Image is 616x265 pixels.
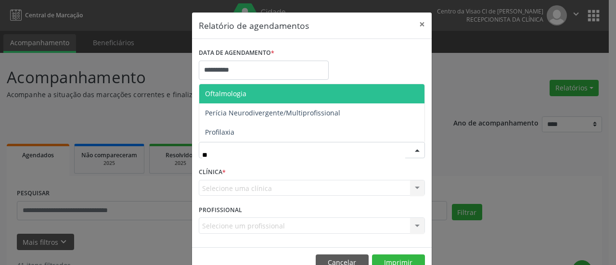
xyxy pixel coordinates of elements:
span: Perícia Neurodivergente/Multiprofissional [205,108,340,117]
span: Profilaxia [205,127,234,137]
button: Close [412,13,432,36]
h5: Relatório de agendamentos [199,19,309,32]
span: Oftalmologia [205,89,246,98]
label: PROFISSIONAL [199,202,242,217]
label: CLÍNICA [199,165,226,180]
label: DATA DE AGENDAMENTO [199,46,274,61]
